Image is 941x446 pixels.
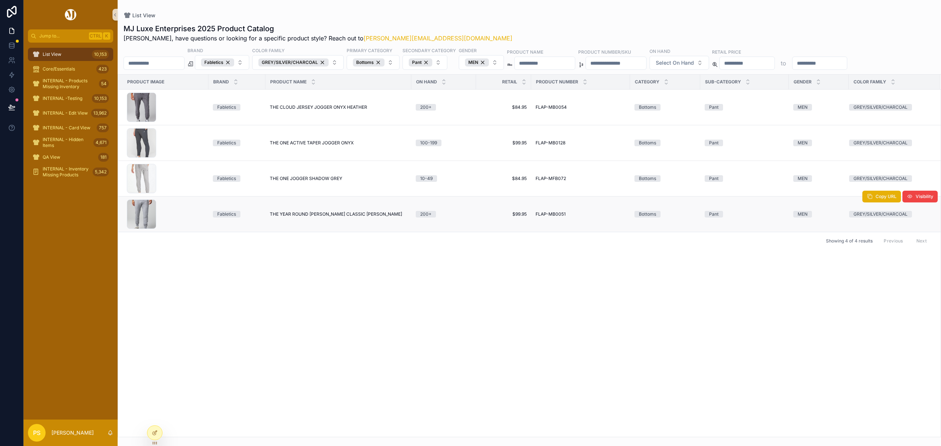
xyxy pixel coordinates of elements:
[709,104,719,111] div: Pant
[270,79,307,85] span: Product Name
[43,154,60,160] span: QA View
[480,140,527,146] a: $99.95
[213,211,261,217] a: Fabletics
[43,96,82,101] span: INTERNAL -Testing
[93,168,109,176] div: 5,342
[402,55,447,70] button: Select Button
[99,79,109,88] div: 54
[33,428,40,437] span: PS
[420,175,433,182] div: 10-49
[270,140,354,146] span: THE ONE ACTIVE TAPER JOGGER ONYX
[902,191,938,202] button: Visibility
[187,47,203,54] label: Brand
[876,194,897,199] span: Copy URL
[28,107,113,120] a: INTERNAL - Edit View13,962
[849,140,931,146] a: GREY/SILVER/CHARCOAL
[270,211,402,217] span: THE YEAR ROUND [PERSON_NAME] CLASSIC [PERSON_NAME]
[480,176,527,181] a: $84.95
[862,191,901,202] button: Copy URL
[639,175,656,182] div: Bottoms
[480,104,527,110] a: $84.95
[201,58,234,66] button: Unselect FABLETICS
[252,55,344,70] button: Select Button
[252,47,285,54] label: Color Family
[916,194,933,199] span: Visibility
[28,77,113,90] a: INTERNAL - Products Missing Inventory54
[258,58,329,66] div: GREY/SILVER/CHARCOAL
[793,175,844,182] a: MEN
[634,175,696,182] a: Bottoms
[709,175,719,182] div: Pant
[104,33,110,39] span: K
[459,47,477,54] label: Gender
[849,104,931,111] a: GREY/SILVER/CHARCOAL
[536,211,626,217] a: FLAP-MB0051
[420,140,437,146] div: 100-199
[97,123,109,132] div: 757
[24,43,118,188] div: scrollable content
[420,211,432,217] div: 200+
[43,51,61,57] span: List View
[793,211,844,217] a: MEN
[213,104,261,111] a: Fabletics
[705,104,784,111] a: Pant
[709,140,719,146] div: Pant
[634,104,696,111] a: Bottoms
[798,175,808,182] div: MEN
[353,58,384,66] button: Unselect BOTTOMS
[213,79,229,85] span: Brand
[854,79,886,85] span: Color Family
[705,140,784,146] a: Pant
[639,104,656,111] div: Bottoms
[28,48,113,61] a: List View10,153
[536,211,566,217] span: FLAP-MB0051
[650,56,709,70] button: Select Button
[416,104,472,111] a: 200+
[480,211,527,217] a: $99.95
[793,140,844,146] a: MEN
[635,79,659,85] span: Category
[849,211,931,217] a: GREY/SILVER/CHARCOAL
[353,58,384,66] div: Bottoms
[213,175,261,182] a: Fabletics
[536,79,578,85] span: Product Number
[347,47,392,54] label: Primary Category
[536,104,567,110] span: FLAP-MB0054
[416,79,437,85] span: On Hand
[465,58,489,66] div: MEN
[409,58,432,66] div: Pant
[854,211,908,217] div: GREY/SILVER/CHARCOAL
[28,165,113,179] a: INTERNAL - Inventory Missing Products5,342
[705,211,784,217] a: Pant
[43,137,90,148] span: INTERNAL - Hidden Items
[639,211,656,217] div: Bottoms
[634,211,696,217] a: Bottoms
[28,121,113,134] a: INTERNAL - Card View757
[849,175,931,182] a: GREY/SILVER/CHARCOAL
[270,176,342,181] span: THE ONE JOGGER SHADOW GREY
[650,48,670,54] label: On Hand
[507,48,543,55] label: Product Name
[364,35,512,42] a: [PERSON_NAME][EMAIL_ADDRESS][DOMAIN_NAME]
[201,58,234,66] div: Fabletics
[634,140,696,146] a: Bottoms
[92,94,109,103] div: 10,153
[127,79,164,85] span: Product Image
[43,166,90,178] span: INTERNAL - Inventory Missing Products
[347,55,400,70] button: Select Button
[656,59,694,66] span: Select On Hand
[195,55,249,70] button: Select Button
[712,48,741,55] label: Retail Price
[28,62,113,76] a: Core/Essentials423
[92,50,109,59] div: 10,153
[91,109,109,118] div: 13,962
[416,211,472,217] a: 200+
[416,175,472,182] a: 10-49
[402,47,456,54] label: Secondary Category
[124,34,512,43] span: [PERSON_NAME], have questions or looking for a specific product style? Reach out to
[96,65,109,73] div: 423
[28,136,113,149] a: INTERNAL - Hidden Items4,671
